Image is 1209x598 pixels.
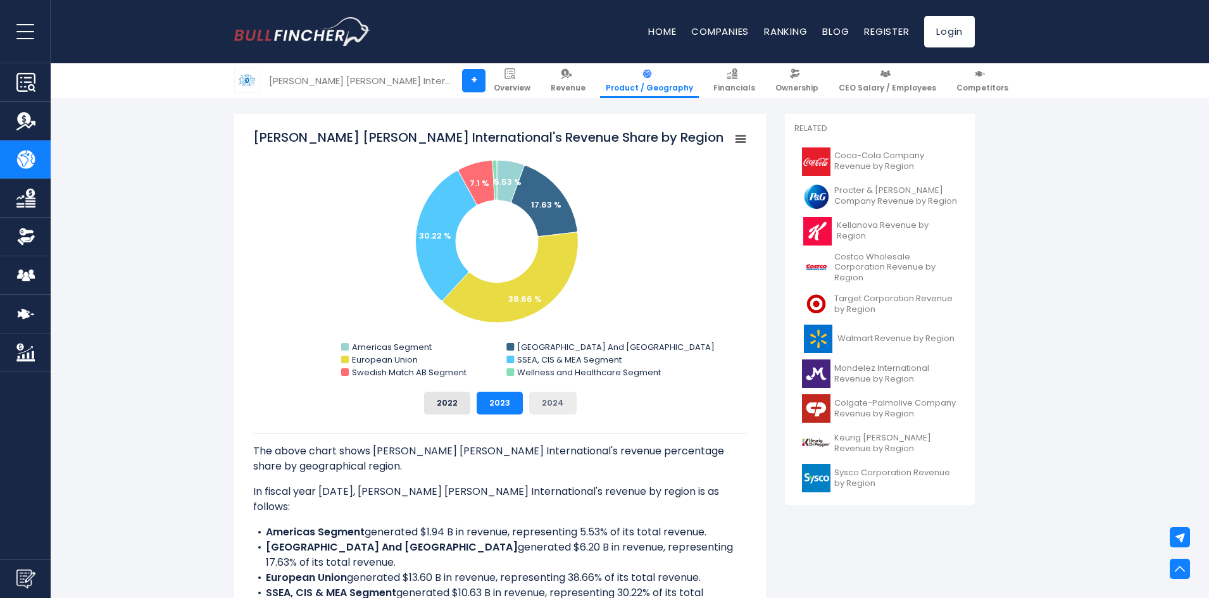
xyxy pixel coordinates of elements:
[253,128,724,146] tspan: [PERSON_NAME] [PERSON_NAME] International's Revenue Share by Region
[770,63,824,98] a: Ownership
[834,433,958,454] span: Keurig [PERSON_NAME] Revenue by Region
[802,429,830,458] img: KDP logo
[794,356,965,391] a: Mondelez International Revenue by Region
[802,217,833,246] img: K logo
[834,252,958,284] span: Costco Wholesale Corporation Revenue by Region
[956,83,1008,93] span: Competitors
[234,17,371,46] img: Bullfincher logo
[419,230,451,242] text: 30.22 %
[517,341,715,353] text: [GEOGRAPHIC_DATA] And [GEOGRAPHIC_DATA]
[494,83,530,93] span: Overview
[834,363,958,385] span: Mondelez International Revenue by Region
[802,464,830,492] img: SYY logo
[488,63,536,98] a: Overview
[517,366,661,378] text: Wellness and Healthcare Segment
[352,366,467,378] text: Swedish Match AB Segment
[775,83,818,93] span: Ownership
[864,25,909,38] a: Register
[834,151,958,172] span: Coca-Cola Company Revenue by Region
[253,540,747,570] li: generated $6.20 B in revenue, representing 17.63% of its total revenue.
[266,525,365,539] b: Americas Segment
[794,144,965,179] a: Coca-Cola Company Revenue by Region
[802,147,830,176] img: KO logo
[648,25,676,38] a: Home
[269,73,453,88] div: [PERSON_NAME] [PERSON_NAME] International
[802,253,830,282] img: COST logo
[494,176,522,188] text: 5.53 %
[713,83,755,93] span: Financials
[352,341,432,353] text: Americas Segment
[794,321,965,356] a: Walmart Revenue by Region
[802,325,834,353] img: WMT logo
[794,391,965,426] a: Colgate-Palmolive Company Revenue by Region
[606,83,693,93] span: Product / Geography
[691,25,749,38] a: Companies
[833,63,942,98] a: CEO Salary / Employees
[235,68,259,92] img: PM logo
[234,17,370,46] a: Go to homepage
[477,392,523,414] button: 2023
[794,179,965,214] a: Procter & [PERSON_NAME] Company Revenue by Region
[839,83,936,93] span: CEO Salary / Employees
[834,468,958,489] span: Sysco Corporation Revenue by Region
[600,63,699,98] a: Product / Geography
[551,83,586,93] span: Revenue
[837,333,955,344] span: Walmart Revenue by Region
[517,354,622,366] text: SSEA, CIS & MEA Segment
[794,461,965,495] a: Sysco Corporation Revenue by Region
[924,16,975,47] a: Login
[794,123,965,134] p: Related
[794,249,965,287] a: Costco Wholesale Corporation Revenue by Region
[834,398,958,420] span: Colgate-Palmolive Company Revenue by Region
[834,185,958,207] span: Procter & [PERSON_NAME] Company Revenue by Region
[462,69,485,92] a: +
[834,294,958,315] span: Target Corporation Revenue by Region
[794,287,965,321] a: Target Corporation Revenue by Region
[802,182,830,211] img: PG logo
[708,63,761,98] a: Financials
[352,354,418,366] text: European Union
[253,128,747,382] svg: Philip Morris International's Revenue Share by Region
[531,199,561,211] text: 17.63 %
[951,63,1014,98] a: Competitors
[794,214,965,249] a: Kellanova Revenue by Region
[266,540,518,554] b: [GEOGRAPHIC_DATA] And [GEOGRAPHIC_DATA]
[253,570,747,585] li: generated $13.60 B in revenue, representing 38.66% of its total revenue.
[837,220,958,242] span: Kellanova Revenue by Region
[802,359,830,388] img: MDLZ logo
[253,525,747,540] li: generated $1.94 B in revenue, representing 5.53% of its total revenue.
[508,293,542,305] text: 38.66 %
[764,25,807,38] a: Ranking
[470,177,489,189] text: 7.1 %
[253,444,747,474] p: The above chart shows [PERSON_NAME] [PERSON_NAME] International's revenue percentage share by geo...
[266,570,347,585] b: European Union
[822,25,849,38] a: Blog
[16,227,35,246] img: Ownership
[794,426,965,461] a: Keurig [PERSON_NAME] Revenue by Region
[802,394,830,423] img: CL logo
[529,392,577,414] button: 2024
[424,392,470,414] button: 2022
[802,290,830,318] img: TGT logo
[545,63,591,98] a: Revenue
[253,484,747,514] p: In fiscal year [DATE], [PERSON_NAME] [PERSON_NAME] International's revenue by region is as follows:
